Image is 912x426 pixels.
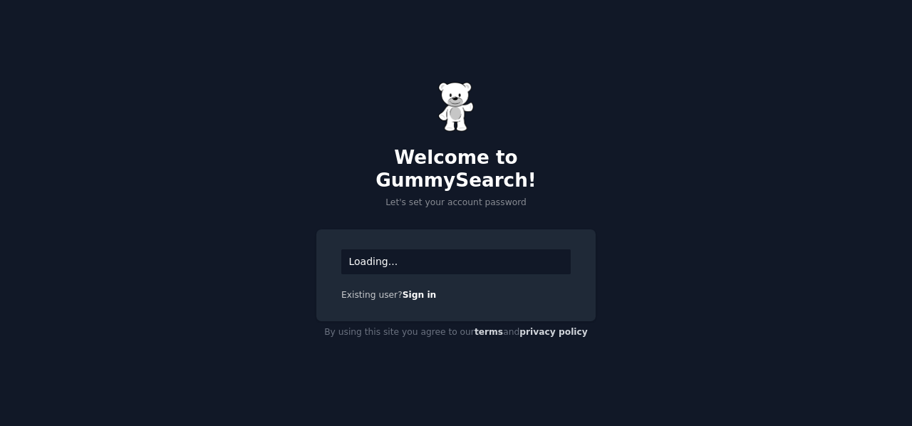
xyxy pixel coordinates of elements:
[341,249,571,274] div: Loading...
[403,290,437,300] a: Sign in
[519,327,588,337] a: privacy policy
[316,197,596,209] p: Let's set your account password
[341,290,403,300] span: Existing user?
[316,321,596,344] div: By using this site you agree to our and
[316,147,596,192] h2: Welcome to GummySearch!
[438,82,474,132] img: Gummy Bear
[475,327,503,337] a: terms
